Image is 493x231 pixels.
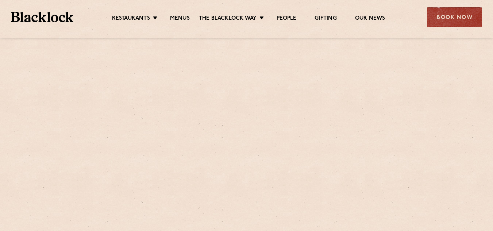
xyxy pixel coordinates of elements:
img: BL_Textured_Logo-footer-cropped.svg [11,12,73,22]
a: Gifting [315,15,336,23]
a: Our News [355,15,385,23]
a: People [277,15,296,23]
a: The Blacklock Way [199,15,257,23]
a: Restaurants [112,15,150,23]
div: Book Now [427,7,482,27]
a: Menus [170,15,190,23]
